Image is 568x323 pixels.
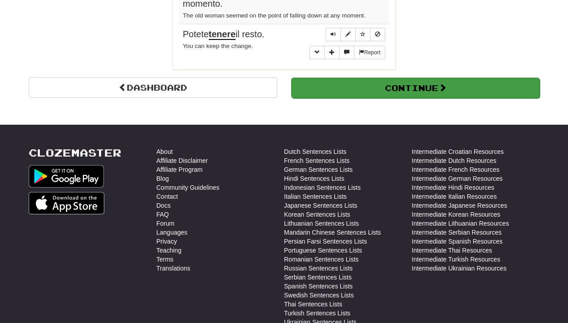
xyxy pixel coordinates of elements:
[412,228,502,237] a: Intermediate Serbian Resources
[412,237,503,246] a: Intermediate Spanish Resources
[284,165,353,174] a: German Sentences Lists
[156,210,169,219] a: FAQ
[284,300,342,309] a: Thai Sentences Lists
[284,192,347,201] a: Italian Sentences Lists
[209,29,236,40] u: tenere
[284,156,349,165] a: French Sentences Lists
[412,183,494,192] a: Intermediate Hindi Resources
[412,201,507,210] a: Intermediate Japanese Resources
[183,12,366,19] small: The old woman seemed on the point of falling down at any moment.
[156,201,171,210] a: Docs
[156,174,169,183] a: Blog
[324,46,340,59] button: Add sentence to collection
[284,210,350,219] a: Korean Sentences Lists
[284,255,359,264] a: Romanian Sentences Lists
[183,43,253,49] small: You can keep the change.
[284,147,346,156] a: Dutch Sentences Lists
[29,192,104,214] img: Get it on App Store
[156,156,208,165] a: Affiliate Disclaimer
[29,77,277,98] a: Dashboard
[412,156,496,165] a: Intermediate Dutch Resources
[284,246,362,255] a: Portuguese Sentences Lists
[412,264,507,273] a: Intermediate Ukrainian Resources
[284,273,352,282] a: Serbian Sentences Lists
[310,46,385,59] div: More sentence controls
[340,28,356,41] button: Edit sentence
[156,237,177,246] a: Privacy
[156,192,178,201] a: Contact
[412,255,500,264] a: Intermediate Turkish Resources
[156,228,187,237] a: Languages
[310,46,325,59] button: Toggle grammar
[326,28,341,41] button: Play sentence audio
[412,192,497,201] a: Intermediate Italian Resources
[412,219,509,228] a: Intermediate Lithuanian Resources
[284,201,357,210] a: Japanese Sentences Lists
[284,237,367,246] a: Persian Farsi Sentences Lists
[284,183,361,192] a: Indonesian Sentences Lists
[156,255,173,264] a: Terms
[326,28,385,41] div: Sentence controls
[156,264,190,273] a: Translations
[156,219,174,228] a: Forum
[284,309,350,318] a: Turkish Sentences Lists
[412,147,503,156] a: Intermediate Croatian Resources
[412,165,499,174] a: Intermediate French Resources
[354,46,385,59] button: Report
[412,174,503,183] a: Intermediate German Resources
[412,210,500,219] a: Intermediate Korean Resources
[370,28,385,41] button: Toggle ignore
[284,219,359,228] a: Lithuanian Sentences Lists
[284,264,353,273] a: Russian Sentences Lists
[284,228,381,237] a: Mandarin Chinese Sentences Lists
[412,246,492,255] a: Intermediate Thai Resources
[183,29,264,40] span: Potete il resto.
[284,291,354,300] a: Swedish Sentences Lists
[156,183,219,192] a: Community Guidelines
[156,147,173,156] a: About
[355,28,370,41] button: Toggle favorite
[29,165,104,188] img: Get it on Google Play
[284,282,353,291] a: Spanish Sentences Lists
[156,246,181,255] a: Teaching
[291,78,540,98] button: Continue
[156,165,202,174] a: Affiliate Program
[284,174,344,183] a: Hindi Sentences Lists
[29,147,121,158] a: Clozemaster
